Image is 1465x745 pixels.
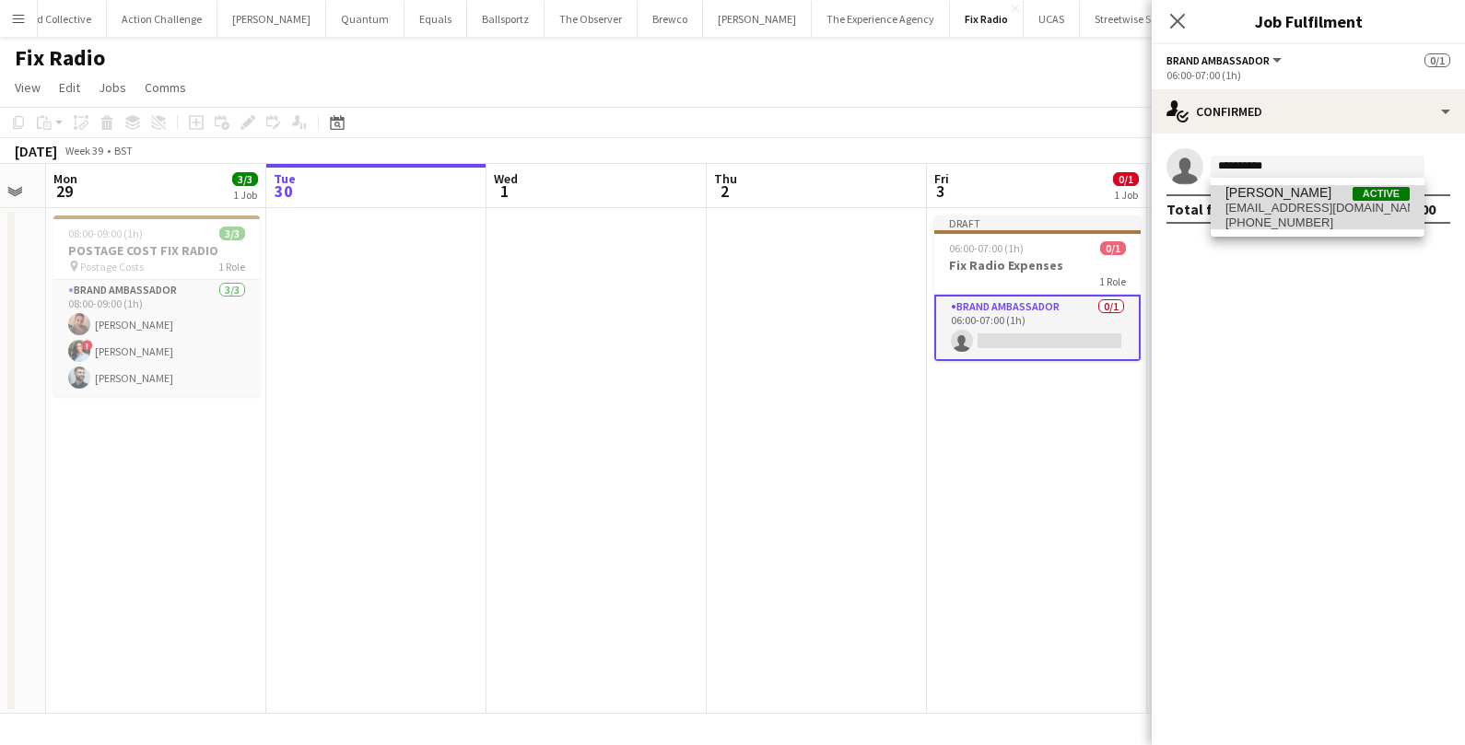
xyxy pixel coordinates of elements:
[51,180,77,202] span: 29
[15,79,41,96] span: View
[1353,187,1410,201] span: Active
[934,215,1141,230] div: Draft
[1166,200,1229,218] div: Total fee
[15,44,105,72] h1: Fix Radio
[80,260,144,274] span: Postage Costs
[711,180,737,202] span: 2
[217,1,326,37] button: [PERSON_NAME]
[494,170,518,187] span: Wed
[1424,53,1450,67] span: 0/1
[99,79,126,96] span: Jobs
[1225,215,1410,230] span: +4407941029756
[91,76,134,99] a: Jobs
[218,260,245,274] span: 1 Role
[271,180,296,202] span: 30
[53,280,260,396] app-card-role: Brand Ambassador3/308:00-09:00 (1h)[PERSON_NAME]![PERSON_NAME][PERSON_NAME]
[7,76,48,99] a: View
[107,1,217,37] button: Action Challenge
[1166,53,1270,67] span: Brand Ambassador
[61,144,107,157] span: Week 39
[1166,68,1450,82] div: 06:00-07:00 (1h)
[1113,172,1139,186] span: 0/1
[59,79,80,96] span: Edit
[949,241,1024,255] span: 06:00-07:00 (1h)
[1080,1,1192,37] button: Streetwise Soccer
[82,340,93,351] span: !
[932,180,949,202] span: 3
[219,227,245,240] span: 3/3
[404,1,467,37] button: Equals
[703,1,812,37] button: [PERSON_NAME]
[52,76,88,99] a: Edit
[1099,274,1126,288] span: 1 Role
[934,215,1141,361] app-job-card: Draft06:00-07:00 (1h)0/1Fix Radio Expenses1 RoleBrand Ambassador0/106:00-07:00 (1h)
[1225,185,1331,201] span: Samantha Gloster
[326,1,404,37] button: Quantum
[233,188,257,202] div: 1 Job
[491,180,518,202] span: 1
[1152,9,1465,33] h3: Job Fulfilment
[934,170,949,187] span: Fri
[545,1,638,37] button: The Observer
[1166,53,1284,67] button: Brand Ambassador
[934,257,1141,274] h3: Fix Radio Expenses
[274,170,296,187] span: Tue
[1152,89,1465,134] div: Confirmed
[68,227,143,240] span: 08:00-09:00 (1h)
[232,172,258,186] span: 3/3
[53,170,77,187] span: Mon
[714,170,737,187] span: Thu
[950,1,1024,37] button: Fix Radio
[145,79,186,96] span: Comms
[1100,241,1126,255] span: 0/1
[638,1,703,37] button: Brewco
[15,142,57,160] div: [DATE]
[53,242,260,259] h3: POSTAGE COST FIX RADIO
[467,1,545,37] button: Ballsportz
[1114,188,1138,202] div: 1 Job
[1024,1,1080,37] button: UCAS
[1225,201,1410,215] span: martellobeach45@gmail.com
[934,295,1141,361] app-card-role: Brand Ambassador0/106:00-07:00 (1h)
[114,144,133,157] div: BST
[137,76,193,99] a: Comms
[812,1,950,37] button: The Experience Agency
[53,215,260,396] app-job-card: 08:00-09:00 (1h)3/3POSTAGE COST FIX RADIO Postage Costs1 RoleBrand Ambassador3/308:00-09:00 (1h)[...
